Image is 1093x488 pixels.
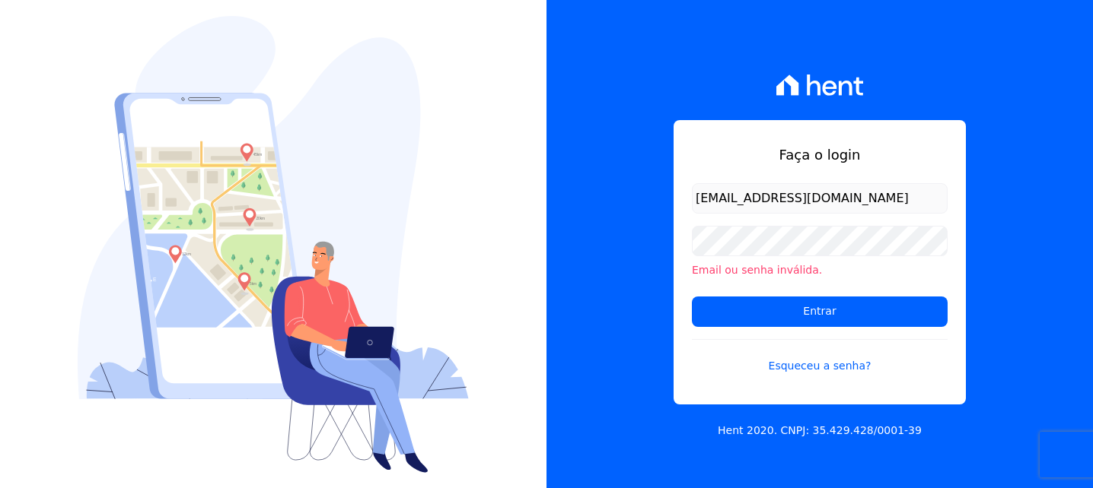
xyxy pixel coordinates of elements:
p: Hent 2020. CNPJ: 35.429.428/0001-39 [718,423,922,439]
a: Esqueceu a senha? [692,339,948,374]
img: Login [78,16,469,473]
input: Email [692,183,948,214]
h1: Faça o login [692,144,948,165]
li: Email ou senha inválida. [692,262,948,278]
input: Entrar [692,296,948,327]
